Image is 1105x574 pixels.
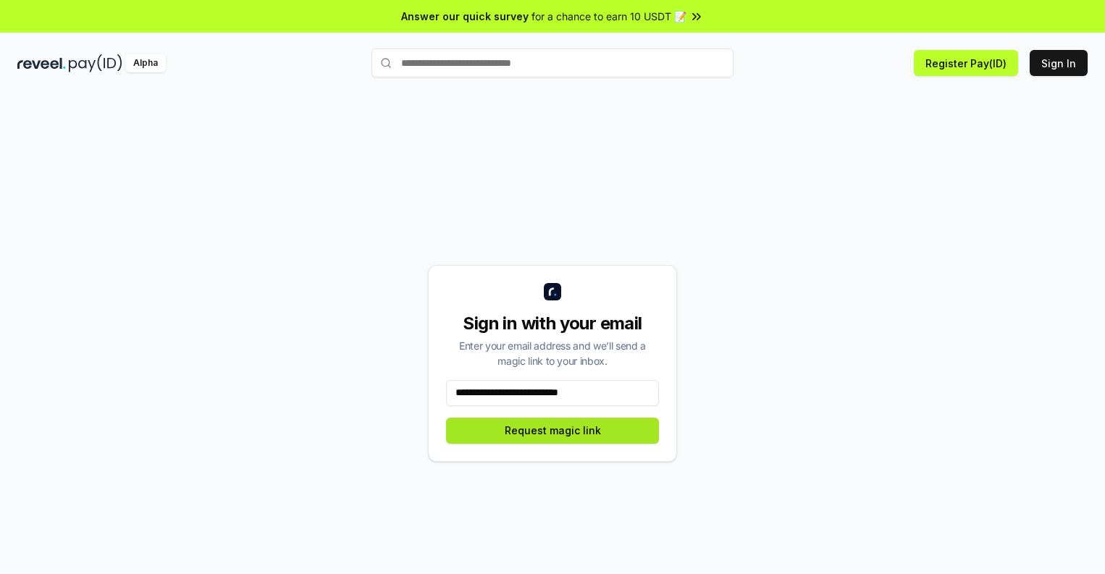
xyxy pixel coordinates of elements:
div: Sign in with your email [446,312,659,335]
button: Request magic link [446,418,659,444]
img: logo_small [544,283,561,300]
button: Register Pay(ID) [914,50,1018,76]
div: Alpha [125,54,166,72]
span: Answer our quick survey [401,9,529,24]
span: for a chance to earn 10 USDT 📝 [532,9,686,24]
div: Enter your email address and we’ll send a magic link to your inbox. [446,338,659,368]
img: reveel_dark [17,54,66,72]
img: pay_id [69,54,122,72]
button: Sign In [1030,50,1088,76]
